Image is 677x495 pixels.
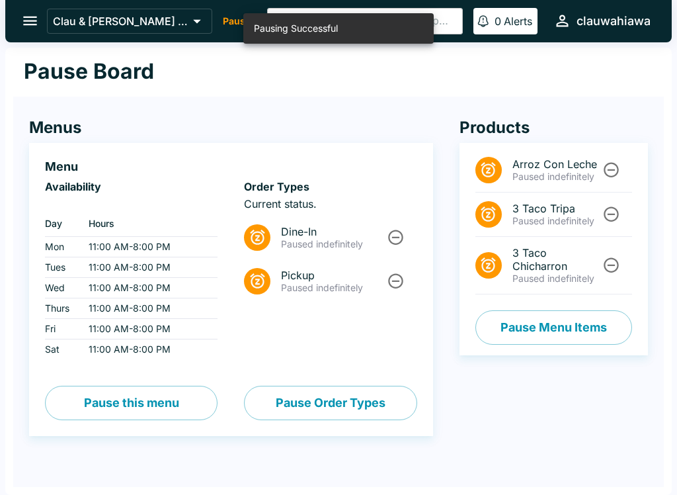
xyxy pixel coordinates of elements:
[223,15,257,28] p: Paused
[281,225,385,238] span: Dine-In
[78,278,218,298] td: 11:00 AM - 8:00 PM
[47,9,212,34] button: Clau & [PERSON_NAME] Cocina - Wahiawa
[45,278,78,298] td: Wed
[45,210,78,237] th: Day
[78,319,218,339] td: 11:00 AM - 8:00 PM
[599,202,623,226] button: Unpause
[504,15,532,28] p: Alerts
[459,118,648,138] h4: Products
[512,246,600,273] span: 3 Taco Chicharron
[29,118,433,138] h4: Menus
[244,180,417,193] h6: Order Types
[78,237,218,257] td: 11:00 AM - 8:00 PM
[512,215,600,227] p: Paused indefinitely
[281,282,385,294] p: Paused indefinitely
[45,180,218,193] h6: Availability
[383,225,408,249] button: Unpause
[45,298,78,319] td: Thurs
[24,58,154,85] h1: Pause Board
[383,269,408,293] button: Unpause
[599,253,623,277] button: Unpause
[45,237,78,257] td: Mon
[244,386,417,420] button: Pause Order Types
[78,339,218,360] td: 11:00 AM - 8:00 PM
[495,15,501,28] p: 0
[244,197,417,210] p: Current status.
[512,202,600,215] span: 3 Taco Tripa
[13,4,47,38] button: open drawer
[78,298,218,319] td: 11:00 AM - 8:00 PM
[281,238,385,250] p: Paused indefinitely
[45,197,218,210] p: ‏
[254,17,338,40] div: Pausing Successful
[53,15,188,28] p: Clau & [PERSON_NAME] Cocina - Wahiawa
[45,257,78,278] td: Tues
[475,310,632,345] button: Pause Menu Items
[45,319,78,339] td: Fri
[512,273,600,285] p: Paused indefinitely
[577,13,651,29] div: clauwahiawa
[281,269,385,282] span: Pickup
[78,210,218,237] th: Hours
[45,386,218,420] button: Pause this menu
[78,257,218,278] td: 11:00 AM - 8:00 PM
[512,171,600,183] p: Paused indefinitely
[548,7,656,35] button: clauwahiawa
[599,157,623,182] button: Unpause
[45,339,78,360] td: Sat
[512,157,600,171] span: Arroz Con Leche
